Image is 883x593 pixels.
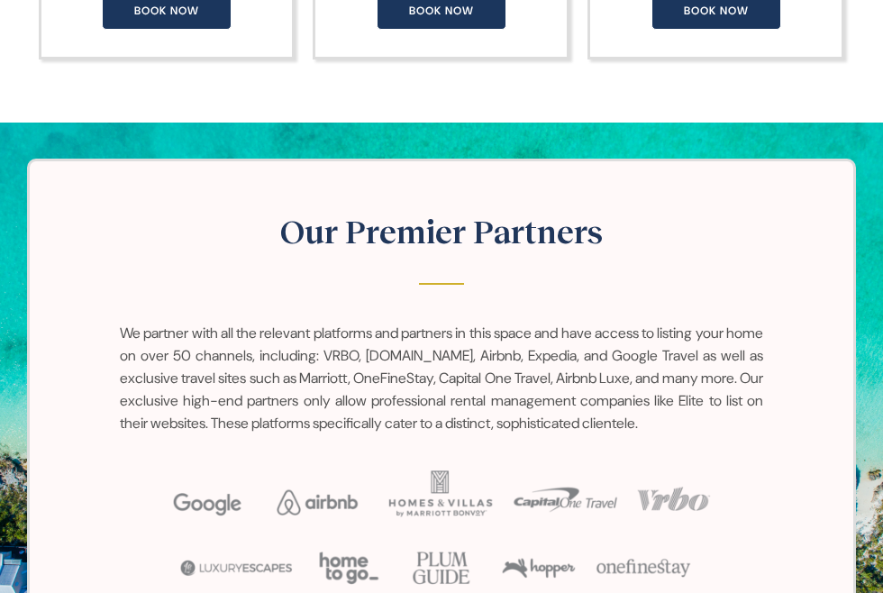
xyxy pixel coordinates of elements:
span: We partner with all the relevant platforms and partners in this space and have access to listing ... [120,324,763,433]
span: Book Now [684,4,749,19]
p: Our Premier Partners [120,206,763,255]
span: Book Now [409,4,474,19]
span: Book Now [134,4,199,19]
